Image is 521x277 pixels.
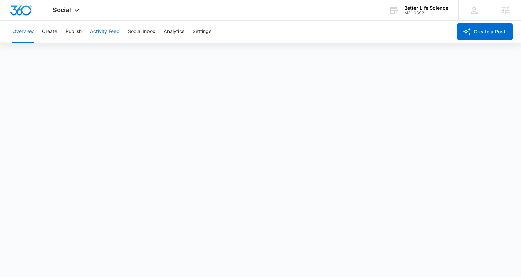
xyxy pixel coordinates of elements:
[193,21,211,43] button: Settings
[53,6,71,13] span: Social
[90,21,120,43] button: Activity Feed
[65,21,82,43] button: Publish
[457,23,513,40] button: Create a Post
[128,21,155,43] button: Social Inbox
[404,5,448,11] div: account name
[404,11,448,16] div: account id
[164,21,184,43] button: Analytics
[12,21,34,43] button: Overview
[42,21,57,43] button: Create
